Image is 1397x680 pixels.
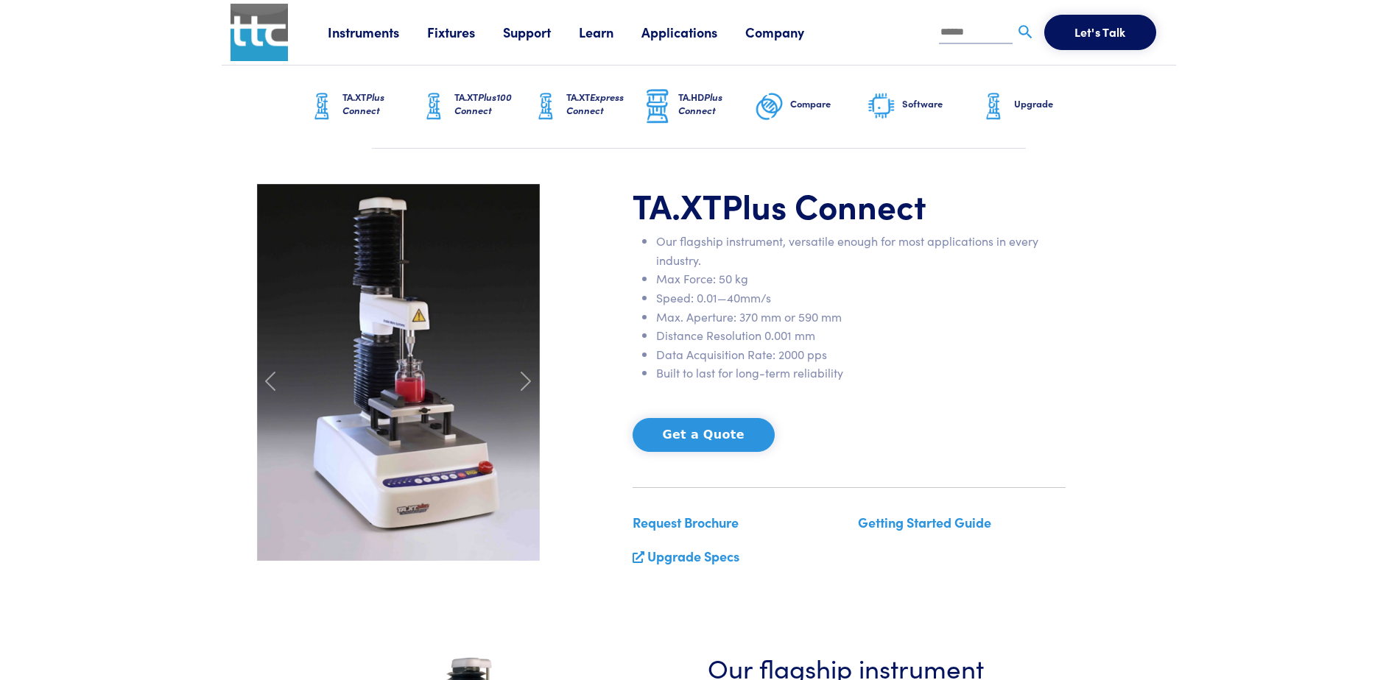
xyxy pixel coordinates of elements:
[454,91,531,117] h6: TA.XT
[867,65,979,148] a: Software
[1044,15,1156,50] button: Let's Talk
[656,288,1066,308] li: Speed: 0.01—40mm/s
[633,184,1066,227] h1: TA.XT
[342,90,384,117] span: Plus Connect
[454,90,512,117] span: Plus100 Connect
[678,90,722,117] span: Plus Connect
[656,345,1066,364] li: Data Acquisition Rate: 2000 pps
[328,23,427,41] a: Instruments
[342,91,419,117] h6: TA.XT
[647,547,739,565] a: Upgrade Specs
[566,90,624,117] span: Express Connect
[531,65,643,148] a: TA.XTExpress Connect
[307,65,419,148] a: TA.XTPlus Connect
[566,91,643,117] h6: TA.XT
[643,65,755,148] a: TA.HDPlus Connect
[419,88,448,125] img: ta-xt-graphic.png
[867,91,896,122] img: software-graphic.png
[755,88,784,125] img: compare-graphic.png
[656,232,1066,269] li: Our flagship instrument, versatile enough for most applications in every industry.
[307,88,337,125] img: ta-xt-graphic.png
[745,23,832,41] a: Company
[678,91,755,117] h6: TA.HD
[427,23,503,41] a: Fixtures
[790,97,867,110] h6: Compare
[257,184,540,561] img: carousel-ta-xt-plus-bloom.jpg
[979,65,1091,148] a: Upgrade
[419,65,531,148] a: TA.XTPlus100 Connect
[656,269,1066,288] li: Max Force: 50 kg
[656,364,1066,383] li: Built to last for long-term reliability
[231,4,288,61] img: ttc_logo_1x1_v1.0.png
[641,23,745,41] a: Applications
[1014,97,1091,110] h6: Upgrade
[858,513,991,531] a: Getting Started Guide
[755,65,867,148] a: Compare
[902,97,979,110] h6: Software
[656,308,1066,327] li: Max. Aperture: 370 mm or 590 mm
[656,326,1066,345] li: Distance Resolution 0.001 mm
[633,513,739,531] a: Request Brochure
[979,88,1008,125] img: ta-xt-graphic.png
[579,23,641,41] a: Learn
[503,23,579,41] a: Support
[633,418,775,452] button: Get a Quote
[531,88,560,125] img: ta-xt-graphic.png
[722,181,926,228] span: Plus Connect
[643,88,672,126] img: ta-hd-graphic.png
